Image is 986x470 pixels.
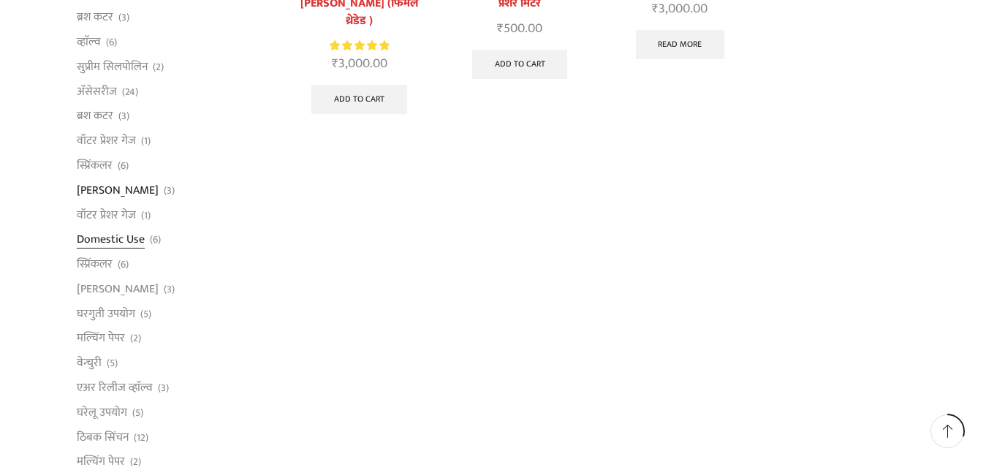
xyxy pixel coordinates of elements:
[77,79,117,104] a: अ‍ॅसेसरीज
[122,85,138,99] span: (24)
[158,381,169,395] span: (3)
[77,178,159,202] a: [PERSON_NAME]
[636,30,725,59] a: Read more about “प्रेशर रिलीफ व्हाॅल्व (मेल थ्रेडेड)”
[150,232,161,247] span: (6)
[497,18,504,39] span: ₹
[332,53,387,75] bdi: 3,000.00
[107,356,118,371] span: (5)
[77,326,125,351] a: मल्चिंग पेपर
[77,54,148,79] a: सुप्रीम सिलपोलिन
[77,202,136,227] a: वॉटर प्रेशर गेज
[77,351,102,376] a: वेन्चुरी
[118,257,129,272] span: (6)
[141,134,151,148] span: (1)
[164,183,175,198] span: (3)
[497,18,542,39] bdi: 500.00
[311,85,407,114] a: Add to cart: “प्रेशर रिलीफ व्हाॅल्व (फिमेल थ्रेडेड )”
[106,35,117,50] span: (6)
[77,5,113,30] a: ब्रश कटर
[130,455,141,469] span: (2)
[77,301,135,326] a: घरगुती उपयोग
[77,276,159,301] a: [PERSON_NAME]
[77,400,127,425] a: घरेलू उपयोग
[330,38,389,53] div: Rated 5.00 out of 5
[130,331,141,346] span: (2)
[153,60,164,75] span: (2)
[140,307,151,322] span: (5)
[77,153,113,178] a: स्प्रिंकलर
[164,282,175,297] span: (3)
[472,50,568,79] a: Add to cart: “प्रेशर मिटर”
[330,38,389,53] span: Rated out of 5
[77,129,136,153] a: वॉटर प्रेशर गेज
[141,208,151,223] span: (1)
[118,159,129,173] span: (6)
[132,406,143,420] span: (5)
[77,425,129,450] a: ठिबक सिंचन
[118,10,129,25] span: (3)
[77,104,113,129] a: ब्रश कटर
[77,376,153,401] a: एअर रिलीज व्हाॅल्व
[77,252,113,277] a: स्प्रिंकलर
[332,53,338,75] span: ₹
[77,30,101,55] a: व्हाॅल्व
[118,109,129,124] span: (3)
[77,227,145,252] a: Domestic Use
[134,431,148,445] span: (12)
